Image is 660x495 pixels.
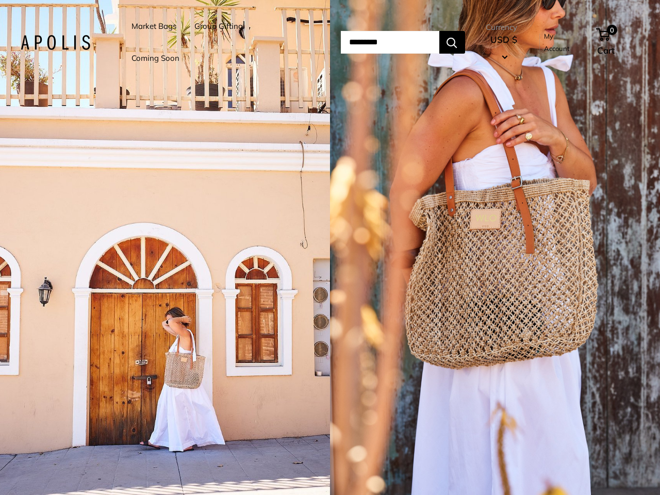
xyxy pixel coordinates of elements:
button: USD $ [486,31,522,64]
span: Currency [486,20,522,35]
img: Apolis [21,35,90,50]
a: Market Bags [131,19,176,34]
button: Search [439,31,465,54]
input: Search... [341,31,439,54]
span: Cart [597,45,615,56]
span: USD $ [490,34,517,45]
a: Coming Soon [131,51,179,65]
a: My Account [544,30,579,55]
a: Group Gifting [194,19,243,34]
span: 0 [607,25,617,35]
a: 0 Cart [597,26,639,59]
